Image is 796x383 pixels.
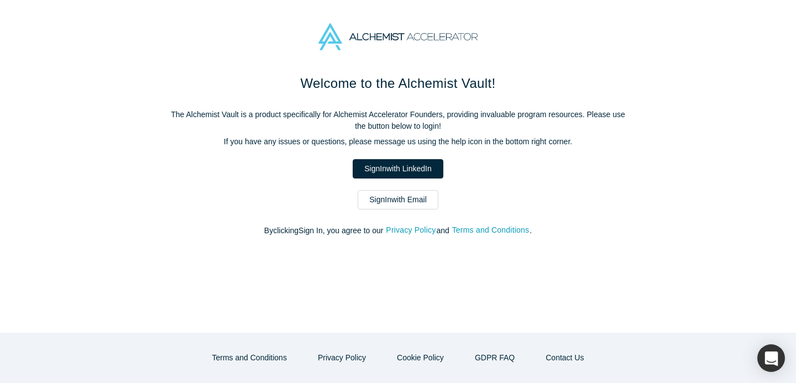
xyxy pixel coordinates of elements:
[306,348,378,368] button: Privacy Policy
[385,348,455,368] button: Cookie Policy
[166,109,630,132] p: The Alchemist Vault is a product specifically for Alchemist Accelerator Founders, providing inval...
[358,190,438,209] a: SignInwith Email
[534,348,595,368] button: Contact Us
[166,225,630,237] p: By clicking Sign In , you agree to our and .
[452,224,530,237] button: Terms and Conditions
[201,348,298,368] button: Terms and Conditions
[166,74,630,93] h1: Welcome to the Alchemist Vault!
[353,159,443,179] a: SignInwith LinkedIn
[463,348,526,368] a: GDPR FAQ
[318,23,478,50] img: Alchemist Accelerator Logo
[385,224,436,237] button: Privacy Policy
[166,136,630,148] p: If you have any issues or questions, please message us using the help icon in the bottom right co...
